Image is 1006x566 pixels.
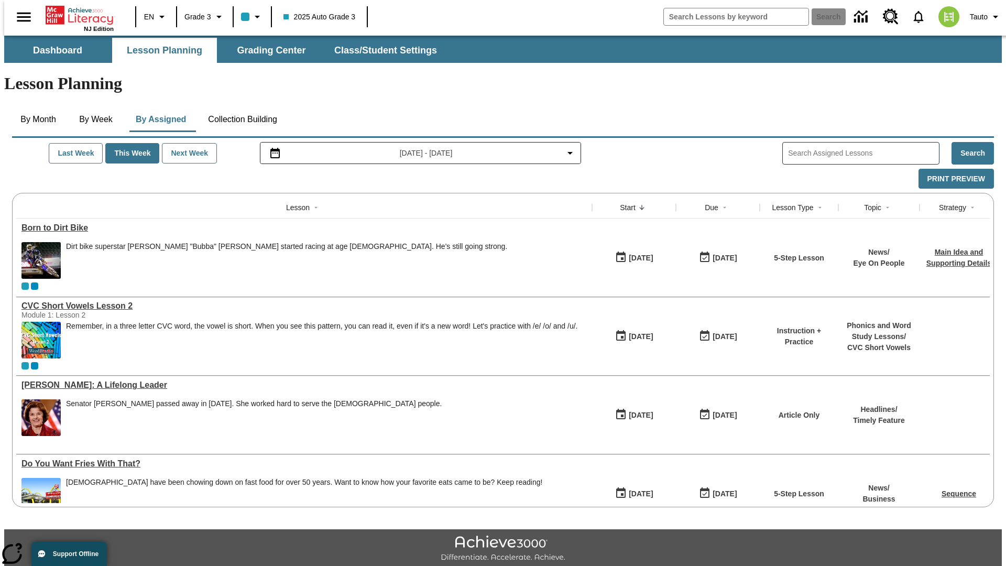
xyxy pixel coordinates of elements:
[70,107,122,132] button: By Week
[21,301,587,311] a: CVC Short Vowels Lesson 2, Lessons
[66,242,507,279] div: Dirt bike superstar James "Bubba" Stewart started racing at age 4. He's still going strong.
[66,322,577,331] p: Remember, in a three letter CVC word, the vowel is short. When you see this pattern, you can read...
[46,4,114,32] div: Home
[932,3,966,30] button: Select a new avatar
[21,380,587,390] div: Dianne Feinstein: A Lifelong Leader
[877,3,905,31] a: Resource Center, Will open in new tab
[4,74,1002,93] h1: Lesson Planning
[918,169,994,189] button: Print Preview
[31,362,38,369] div: OL 2025 Auto Grade 4
[966,7,1006,26] button: Profile/Settings
[21,311,179,319] div: Module 1: Lesson 2
[66,478,542,487] div: [DEMOGRAPHIC_DATA] have been chowing down on fast food for over 50 years. Want to know how your f...
[21,459,587,469] a: Do You Want Fries With That?, Lessons
[629,330,653,343] div: [DATE]
[219,38,324,63] button: Grading Center
[713,330,737,343] div: [DATE]
[774,488,824,499] p: 5-Step Lesson
[611,484,657,504] button: 09/18/25: First time the lesson was available
[4,38,446,63] div: SubNavbar
[144,12,154,23] span: EN
[180,7,229,26] button: Grade: Grade 3, Select a grade
[21,322,61,358] img: CVC Short Vowels Lesson 2.
[162,143,217,164] button: Next Week
[127,107,194,132] button: By Assigned
[611,405,657,425] button: 09/18/25: First time the lesson was available
[926,248,991,267] a: Main Idea and Supporting Details
[21,282,29,290] div: Current Class
[774,253,824,264] p: 5-Step Lesson
[853,404,905,415] p: Headlines /
[788,146,939,161] input: Search Assigned Lessons
[814,201,826,214] button: Sort
[33,45,82,57] span: Dashboard
[4,36,1002,63] div: SubNavbar
[84,26,114,32] span: NJ Edition
[905,3,932,30] a: Notifications
[66,399,442,436] div: Senator Dianne Feinstein passed away in September 2023. She worked hard to serve the American peo...
[718,201,731,214] button: Sort
[620,202,636,213] div: Start
[46,5,114,26] a: Home
[5,38,110,63] button: Dashboard
[664,8,808,25] input: search field
[629,487,653,500] div: [DATE]
[21,399,61,436] img: Senator Dianne Feinstein of California smiles with the U.S. flag behind her.
[326,38,445,63] button: Class/Student Settings
[713,487,737,500] div: [DATE]
[611,248,657,268] button: 09/18/25: First time the lesson was available
[564,147,576,159] svg: Collapse Date Range Filter
[334,45,437,57] span: Class/Student Settings
[952,142,994,165] button: Search
[611,326,657,346] button: 09/18/25: First time the lesson was available
[31,282,38,290] div: OL 2025 Auto Grade 4
[265,147,577,159] button: Select the date range menu item
[21,223,587,233] a: Born to Dirt Bike, Lessons
[21,459,587,469] div: Do You Want Fries With That?
[966,201,979,214] button: Sort
[237,45,305,57] span: Grading Center
[286,202,310,213] div: Lesson
[772,202,813,213] div: Lesson Type
[970,12,988,23] span: Tauto
[765,325,833,347] p: Instruction + Practice
[21,380,587,390] a: Dianne Feinstein: A Lifelong Leader, Lessons
[21,301,587,311] div: CVC Short Vowels Lesson 2
[844,320,914,342] p: Phonics and Word Study Lessons /
[66,322,577,358] div: Remember, in a three letter CVC word, the vowel is short. When you see this pattern, you can read...
[695,484,740,504] button: 09/18/25: Last day the lesson can be accessed
[53,550,99,558] span: Support Offline
[112,38,217,63] button: Lesson Planning
[881,201,894,214] button: Sort
[8,2,39,32] button: Open side menu
[310,201,322,214] button: Sort
[66,242,507,251] div: Dirt bike superstar [PERSON_NAME] "Bubba" [PERSON_NAME] started racing at age [DEMOGRAPHIC_DATA]....
[853,415,905,426] p: Timely Feature
[400,148,453,159] span: [DATE] - [DATE]
[695,248,740,268] button: 09/18/25: Last day the lesson can be accessed
[237,7,268,26] button: Class color is light blue. Change class color
[938,6,959,27] img: avatar image
[862,483,895,494] p: News /
[21,362,29,369] div: Current Class
[864,202,881,213] div: Topic
[66,399,442,408] div: Senator [PERSON_NAME] passed away in [DATE]. She worked hard to serve the [DEMOGRAPHIC_DATA] people.
[66,478,542,515] div: Americans have been chowing down on fast food for over 50 years. Want to know how your favorite e...
[942,489,976,498] a: Sequence
[139,7,173,26] button: Language: EN, Select a language
[705,202,718,213] div: Due
[853,258,904,269] p: Eye On People
[844,342,914,353] p: CVC Short Vowels
[695,405,740,425] button: 09/18/25: Last day the lesson can be accessed
[779,410,820,421] p: Article Only
[853,247,904,258] p: News /
[200,107,286,132] button: Collection Building
[629,409,653,422] div: [DATE]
